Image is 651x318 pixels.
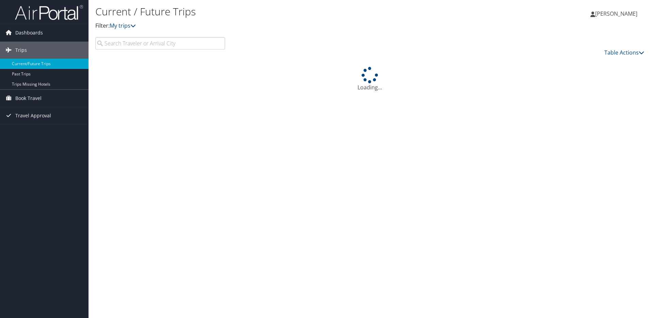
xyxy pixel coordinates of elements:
p: Filter: [95,21,461,30]
img: airportal-logo.png [15,4,83,20]
span: Book Travel [15,90,42,107]
span: Dashboards [15,24,43,41]
span: [PERSON_NAME] [595,10,637,17]
a: [PERSON_NAME] [590,3,644,24]
span: Travel Approval [15,107,51,124]
a: My trips [110,22,136,29]
div: Loading... [95,67,644,91]
a: Table Actions [604,49,644,56]
h1: Current / Future Trips [95,4,461,19]
input: Search Traveler or Arrival City [95,37,225,49]
span: Trips [15,42,27,59]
